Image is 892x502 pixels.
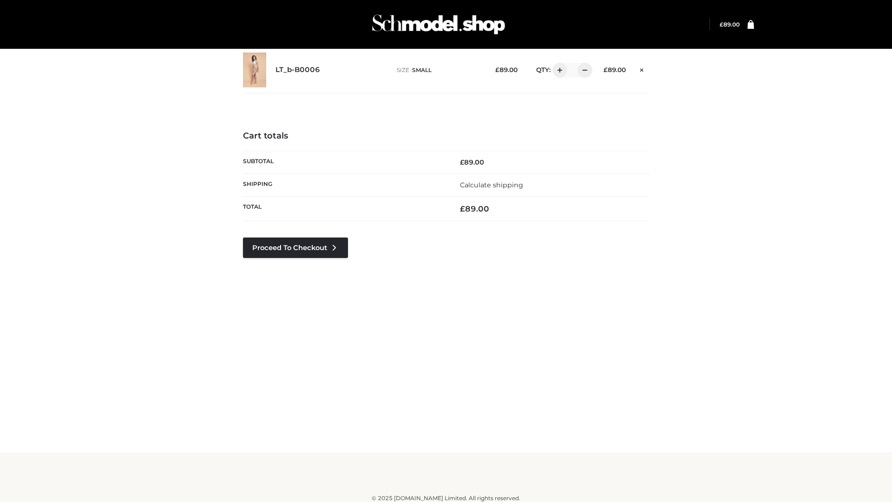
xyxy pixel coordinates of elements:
span: £ [495,66,499,73]
bdi: 89.00 [720,21,740,28]
span: £ [720,21,723,28]
th: Shipping [243,173,446,196]
img: LT_b-B0006 - SMALL [243,53,266,87]
a: Calculate shipping [460,181,523,189]
span: £ [460,204,465,213]
img: Schmodel Admin 964 [369,6,508,43]
a: Proceed to Checkout [243,238,348,258]
span: SMALL [412,66,432,73]
bdi: 89.00 [460,204,489,213]
h4: Cart totals [243,131,649,141]
a: £89.00 [720,21,740,28]
p: size : [397,66,481,74]
bdi: 89.00 [603,66,626,73]
bdi: 89.00 [460,158,484,166]
th: Subtotal [243,151,446,173]
div: QTY: [527,63,589,78]
span: £ [603,66,608,73]
bdi: 89.00 [495,66,518,73]
span: £ [460,158,464,166]
th: Total [243,197,446,221]
a: LT_b-B0006 [275,66,320,74]
a: Remove this item [635,63,649,75]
